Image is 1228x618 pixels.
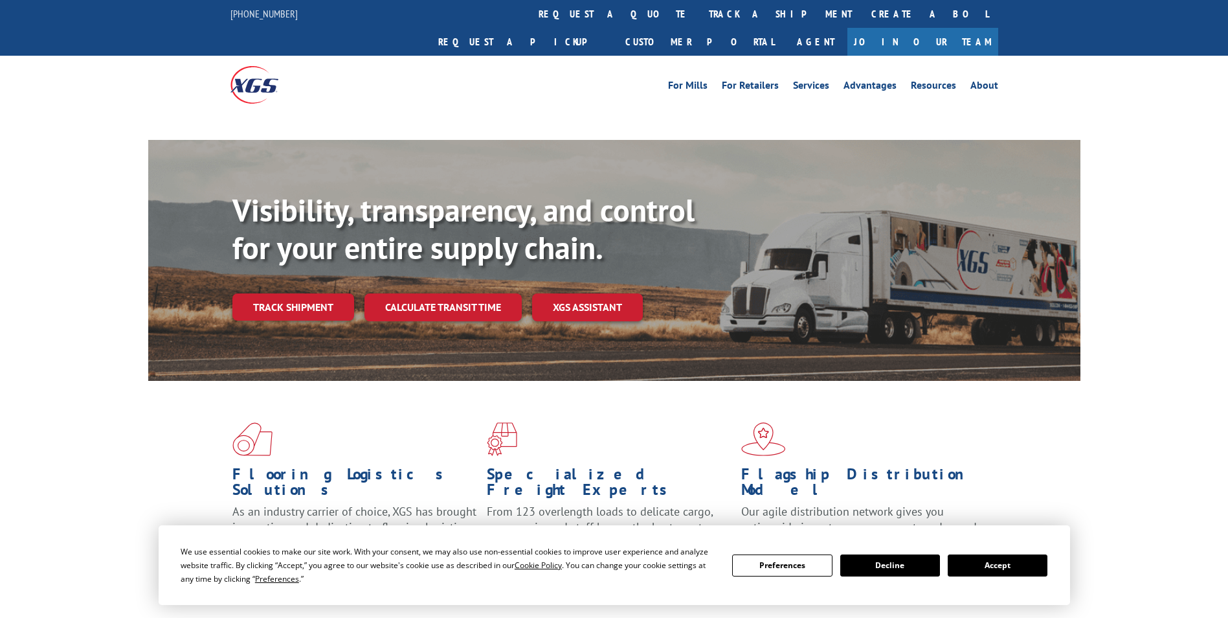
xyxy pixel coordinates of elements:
img: xgs-icon-total-supply-chain-intelligence-red [232,422,273,456]
a: Request a pickup [429,28,616,56]
img: xgs-icon-focused-on-flooring-red [487,422,517,456]
a: For Retailers [722,80,779,95]
div: We use essential cookies to make our site work. With your consent, we may also use non-essential ... [181,545,717,586]
button: Preferences [732,555,832,577]
span: Our agile distribution network gives you nationwide inventory management on demand. [741,504,979,534]
a: Resources [911,80,956,95]
button: Accept [948,555,1047,577]
span: Cookie Policy [515,560,562,571]
p: From 123 overlength loads to delicate cargo, our experienced staff knows the best way to move you... [487,504,731,562]
a: About [970,80,998,95]
img: xgs-icon-flagship-distribution-model-red [741,422,786,456]
div: Cookie Consent Prompt [159,525,1070,605]
a: Track shipment [232,293,354,321]
a: Services [793,80,829,95]
h1: Flagship Distribution Model [741,466,986,504]
a: Join Our Team [847,28,998,56]
span: As an industry carrier of choice, XGS has brought innovation and dedication to flooring logistics... [232,504,476,550]
a: [PHONE_NUMBER] [230,7,298,20]
button: Decline [840,555,940,577]
b: Visibility, transparency, and control for your entire supply chain. [232,190,695,268]
a: Calculate transit time [364,293,522,321]
a: Customer Portal [616,28,784,56]
a: Agent [784,28,847,56]
h1: Flooring Logistics Solutions [232,466,477,504]
h1: Specialized Freight Experts [487,466,731,504]
a: Advantages [843,80,897,95]
a: XGS ASSISTANT [532,293,643,321]
span: Preferences [255,573,299,584]
a: For Mills [668,80,708,95]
